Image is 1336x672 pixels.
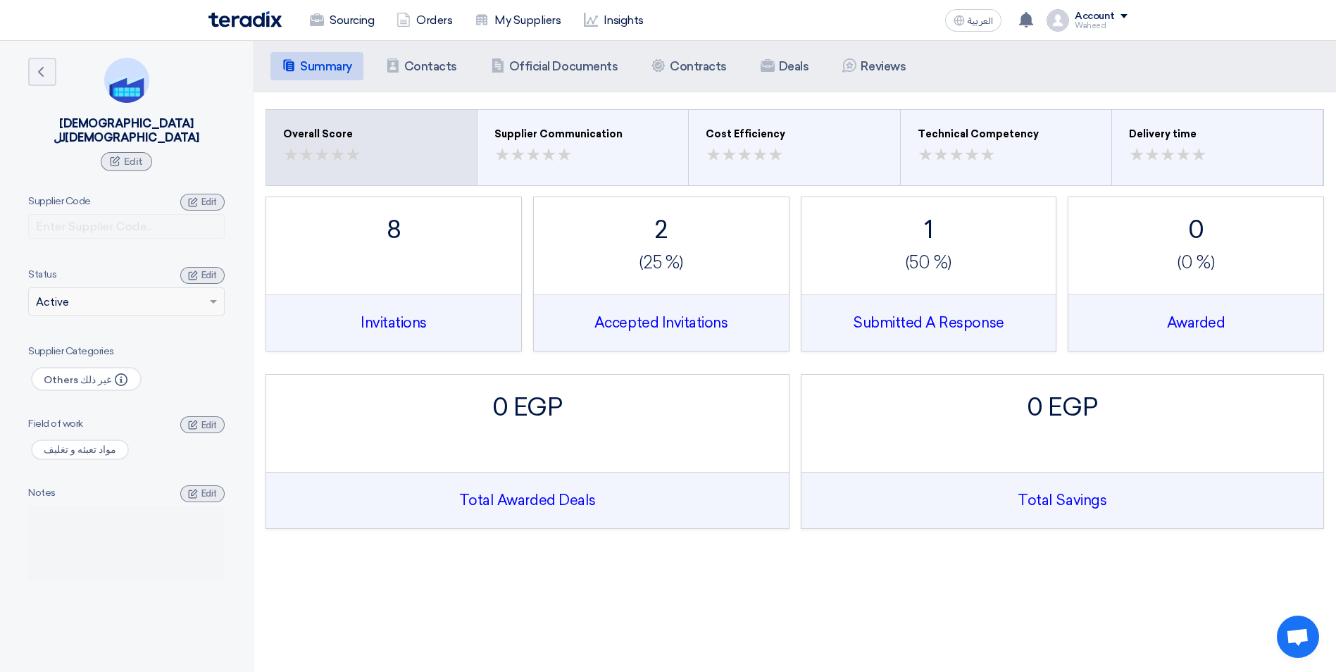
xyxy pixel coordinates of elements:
span: العربية [968,16,993,26]
div: Cost Efficiency [706,127,882,142]
div: Supplier Code [28,194,225,209]
div: Technical Competency [918,127,1094,142]
span: ★ [525,142,541,168]
span: ★ [949,142,964,168]
button: Supplier Communication ★★ ★★ ★★ ★★ ★★ [477,110,688,185]
span: ★ [1129,142,1144,168]
span: Edit [201,420,217,430]
span: ★ [314,142,330,168]
button: Technical Competency ★★ ★★ ★★ ★★ ★★ [901,110,1111,185]
span: Others غير ذلك [31,367,142,391]
span: ★ [721,142,737,168]
div: Invitations [266,294,521,351]
input: Enter Supplier Code... [28,214,225,239]
button: Delivery time ★★ ★★ ★★ ★★ ★★ [1112,110,1323,185]
div: Supplier Categories [28,344,225,359]
div: [DEMOGRAPHIC_DATA] لل[DEMOGRAPHIC_DATA] [28,117,225,145]
span: ★ [299,142,314,168]
div: Awarded [1068,294,1323,351]
div: Waheed [1075,22,1128,30]
span: ★ [1144,142,1160,168]
span: ★ [706,142,721,168]
span: ★ [556,142,572,168]
a: Sourcing [299,5,385,36]
span: Active [36,294,69,311]
span: ★ [752,142,768,168]
div: 1 [816,211,1042,249]
div: Accepted Invitations [534,294,789,351]
span: ★ [980,142,995,168]
h5: Contracts [670,59,727,73]
h5: Reviews [861,59,906,73]
span: ★ [933,142,949,168]
div: Submitted A Response [801,294,1056,351]
span: ★ [345,142,361,168]
button: Cost Efficiency ★★ ★★ ★★ ★★ ★★ [689,110,899,185]
div: 2 [548,211,775,249]
div: Field of work [28,416,225,431]
button: Overall Score ★★ ★★ ★★ ★★ ★★ [266,110,477,185]
div: (0 %) [1082,251,1309,278]
span: ★ [494,142,510,168]
span: ★ [768,142,783,168]
a: Insights [573,5,655,36]
div: Open chat [1277,616,1319,658]
div: Total Awarded Deals [266,472,789,528]
span: ★ [964,142,980,168]
img: profile_test.png [1047,9,1069,32]
button: العربية [945,9,1001,32]
div: Notes [28,485,225,500]
div: Overall Score [283,127,460,142]
h5: Deals [779,59,809,73]
div: 0 [1082,211,1309,249]
span: ★ [1160,142,1175,168]
div: Total Savings [801,472,1324,528]
div: (50 %) [816,251,1042,278]
span: Edit [201,488,217,499]
span: ★ [541,142,556,168]
span: ★ [510,142,525,168]
div: Supplier Communication [494,127,671,142]
div: Status [28,267,225,282]
h5: Summary [300,59,352,73]
span: Edit [201,270,217,280]
span: ★ [918,142,933,168]
a: Orders [385,5,463,36]
h5: Contacts [404,59,457,73]
span: مواد تعبئه و تغليف [31,440,129,460]
span: ★ [330,142,345,168]
div: Account [1075,11,1115,23]
span: ★ [1191,142,1206,168]
span: ★ [737,142,752,168]
span: Edit [124,156,143,168]
div: Delivery time [1129,127,1306,142]
div: 0 EGP [816,389,1310,426]
div: 8 [280,211,507,249]
img: Teradix logo [208,11,282,27]
span: ★ [1175,142,1191,168]
div: 0 EGP [280,389,775,426]
a: My Suppliers [463,5,572,36]
div: (25 %) [548,251,775,278]
h5: Official Documents [509,59,618,73]
span: ★ [283,142,299,168]
span: Edit [201,197,217,207]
